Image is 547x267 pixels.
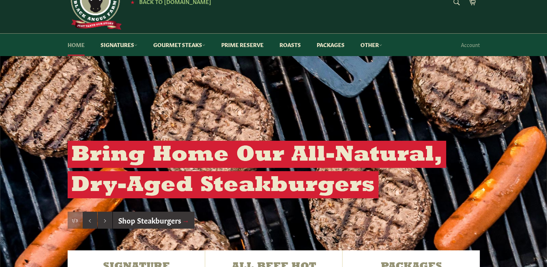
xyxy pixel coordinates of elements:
[113,212,195,229] a: Shop Steakburgers
[98,212,112,229] button: Next slide
[72,217,78,223] span: 1/3
[146,34,213,56] a: Gourmet Steaks
[82,212,97,229] button: Previous slide
[457,34,483,55] a: Account
[68,212,82,229] div: Slide 1, current
[309,34,352,56] a: Packages
[272,34,308,56] a: Roasts
[93,34,145,56] a: Signatures
[68,141,446,198] h2: Bring Home Our All-Natural, Dry-Aged Steakburgers
[214,34,271,56] a: Prime Reserve
[182,215,189,225] span: →
[353,34,389,56] a: Other
[60,34,92,56] a: Home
